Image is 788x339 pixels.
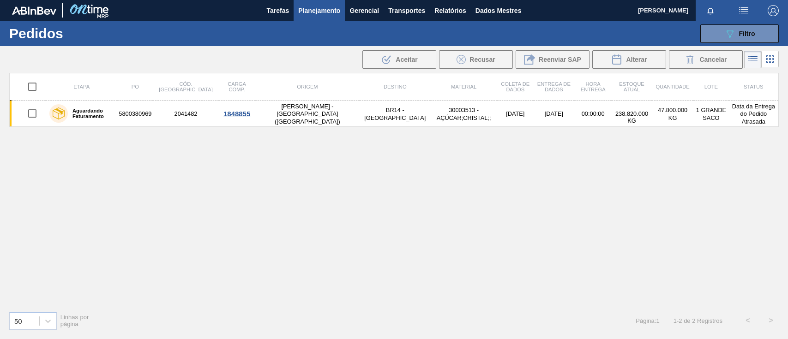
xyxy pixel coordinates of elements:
[732,103,775,125] font: Data da Entrega do Pedido Atrasada
[656,317,659,324] font: 1
[349,7,379,14] font: Gerencial
[669,50,743,69] button: Cancelar
[762,51,779,68] div: Visão em Cartões
[516,50,589,69] div: Reenviar SAP
[159,81,212,92] font: Cód. [GEOGRAPHIC_DATA]
[73,84,90,89] font: Etapa
[132,84,139,89] font: PO
[545,110,563,117] font: [DATE]
[739,30,755,37] font: Filtro
[696,107,726,121] font: 1 GRANDE SACO
[656,84,689,89] font: Quantidade
[658,107,687,121] font: 47.800.000 KG
[744,84,763,89] font: Status
[679,317,682,324] font: 2
[636,317,654,324] font: Página
[388,7,425,14] font: Transportes
[768,5,779,16] img: Sair
[174,110,198,117] font: 2041482
[12,6,56,15] img: TNhmsLtSVTkK8tSr43FrP2fwEKptu5GPRR3wAAAABJRU5ErkJggg==
[581,81,606,92] font: Hora Entrega
[700,24,779,43] button: Filtro
[669,50,743,69] div: Cancelar Pedidos em Massa
[434,7,466,14] font: Relatórios
[439,50,513,69] div: Recusar
[582,110,605,117] font: 00:00:00
[674,317,677,324] font: 1
[297,84,318,89] font: Origem
[298,7,340,14] font: Planejamento
[738,5,749,16] img: ações do usuário
[759,309,782,332] button: >
[10,101,779,127] a: Aguardando Faturamento58003809692041482[PERSON_NAME] - [GEOGRAPHIC_DATA] ([GEOGRAPHIC_DATA])BR14 ...
[267,7,289,14] font: Tarefas
[539,56,581,63] font: Reenviar SAP
[14,317,22,325] font: 50
[362,50,436,69] div: Aceitar
[9,26,63,41] font: Pedidos
[275,103,340,125] font: [PERSON_NAME] - [GEOGRAPHIC_DATA] ([GEOGRAPHIC_DATA])
[744,51,762,68] div: Visão em Lista
[736,309,759,332] button: <
[626,56,647,63] font: Alterar
[501,81,529,92] font: Coleta de dados
[451,84,476,89] font: Material
[619,81,644,92] font: Estoque atual
[475,7,522,14] font: Dados Mestres
[228,81,246,92] font: Carga Comp.
[72,108,104,119] font: Aguardando Faturamento
[692,317,695,324] font: 2
[684,317,690,324] font: de
[364,107,426,121] font: BR14 - [GEOGRAPHIC_DATA]
[437,107,491,121] font: 30003513 - AÇÚCAR;CRISTAL;;
[677,317,679,324] font: -
[615,110,648,124] font: 238.820.000 KG
[592,50,666,69] div: Alterar Pedido
[655,317,656,324] font: :
[537,81,571,92] font: Entrega de dados
[396,56,417,63] font: Aceitar
[697,317,722,324] font: Registros
[119,110,151,117] font: 5800380969
[696,4,725,17] button: Notificações
[769,316,773,324] font: >
[746,316,750,324] font: <
[699,56,727,63] font: Cancelar
[592,50,666,69] button: Alterar
[469,56,495,63] font: Recusar
[223,110,250,118] font: 1848855
[506,110,524,117] font: [DATE]
[638,7,688,14] font: [PERSON_NAME]
[704,84,718,89] font: Lote
[384,84,407,89] font: Destino
[60,314,89,327] font: Linhas por página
